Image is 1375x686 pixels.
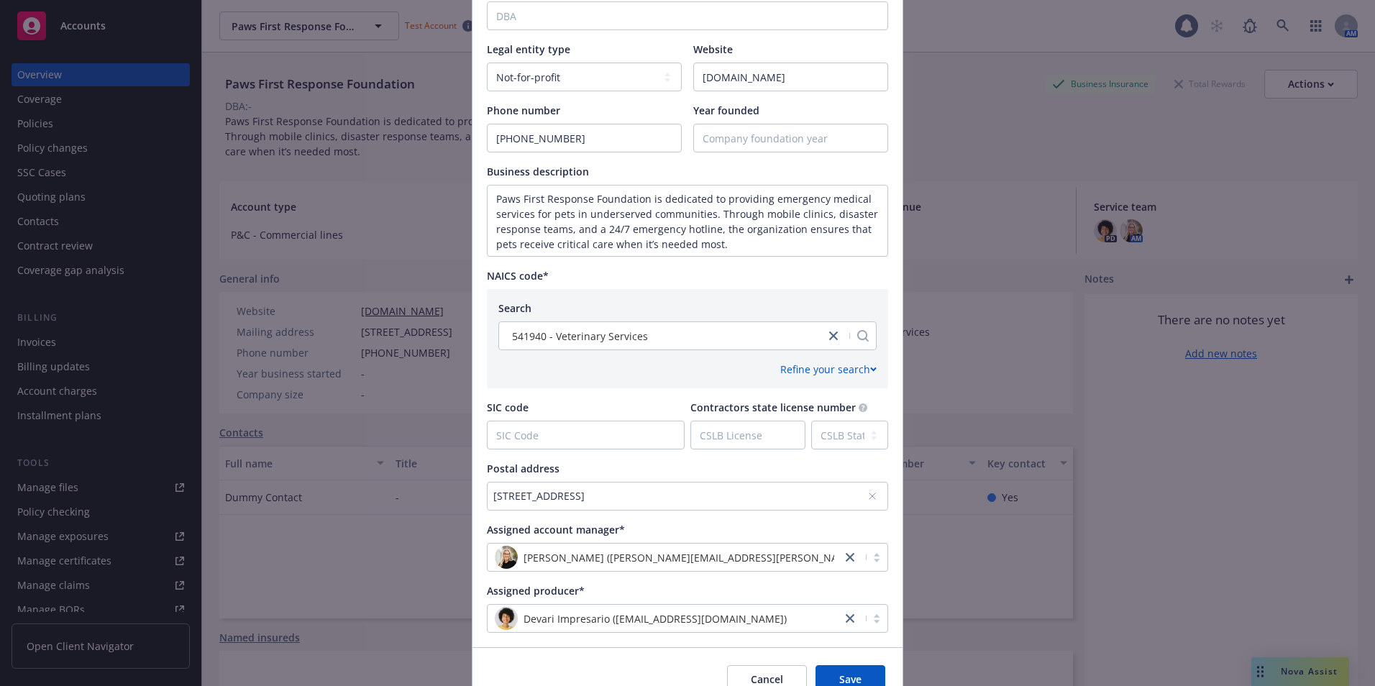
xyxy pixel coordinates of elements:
span: [PERSON_NAME] ([PERSON_NAME][EMAIL_ADDRESS][PERSON_NAME][DOMAIN_NAME]) [524,550,942,565]
span: SIC code [487,401,529,414]
span: Contractors state license number [690,401,856,414]
span: Assigned producer* [487,584,585,598]
span: photoDevari Impresario ([EMAIL_ADDRESS][DOMAIN_NAME]) [495,607,834,630]
span: 541940 - Veterinary Services [506,329,818,344]
div: [STREET_ADDRESS] [493,488,867,503]
a: close [841,610,859,627]
span: Postal address [487,462,559,475]
span: 541940 - Veterinary Services [512,329,648,344]
input: CSLB License [691,421,805,449]
div: Refine your search [780,362,877,377]
span: photo[PERSON_NAME] ([PERSON_NAME][EMAIL_ADDRESS][PERSON_NAME][DOMAIN_NAME]) [495,546,834,569]
span: Devari Impresario ([EMAIL_ADDRESS][DOMAIN_NAME]) [524,611,787,626]
span: Save [839,672,862,686]
input: Company foundation year [694,124,887,152]
input: DBA [487,1,888,30]
a: close [825,327,842,344]
span: Assigned account manager* [487,523,625,536]
img: photo [495,546,518,569]
textarea: Enter business description [487,185,888,257]
span: Business description [487,165,589,178]
span: NAICS code* [487,269,549,283]
span: Year founded [693,104,759,117]
button: [STREET_ADDRESS] [487,482,888,511]
input: Enter phone number [488,124,681,152]
input: Enter URL [694,63,887,91]
span: Search [498,301,531,315]
span: Website [693,42,733,56]
a: close [841,549,859,566]
img: photo [495,607,518,630]
span: Cancel [751,672,783,686]
span: Legal entity type [487,42,570,56]
input: SIC Code [488,421,684,449]
span: Phone number [487,104,560,117]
